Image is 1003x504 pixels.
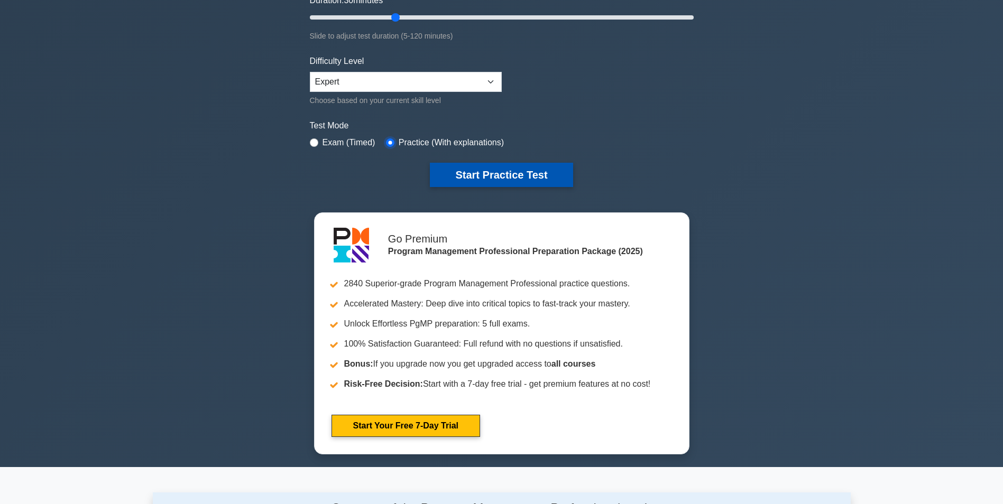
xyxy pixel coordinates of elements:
[399,136,504,149] label: Practice (With explanations)
[310,30,694,42] div: Slide to adjust test duration (5-120 minutes)
[310,94,502,107] div: Choose based on your current skill level
[430,163,573,187] button: Start Practice Test
[310,55,364,68] label: Difficulty Level
[332,415,480,437] a: Start Your Free 7-Day Trial
[323,136,375,149] label: Exam (Timed)
[310,119,694,132] label: Test Mode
